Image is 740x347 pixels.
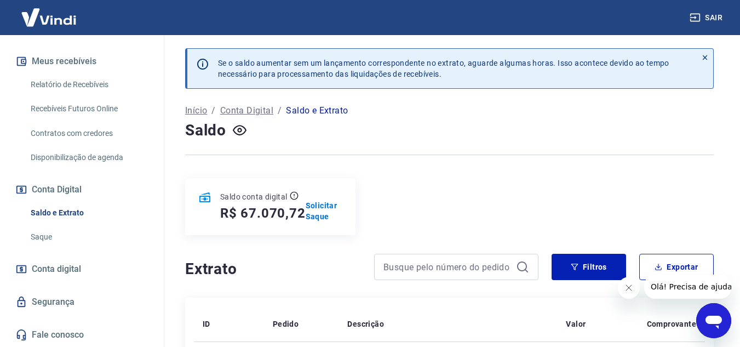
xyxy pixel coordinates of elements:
[185,258,361,280] h4: Extrato
[306,200,342,222] a: Solicitar Saque
[26,122,151,145] a: Contratos com credores
[218,58,669,79] p: Se o saldo aumentar sem um lançamento correspondente no extrato, aguarde algumas horas. Isso acon...
[26,226,151,248] a: Saque
[687,8,727,28] button: Sair
[26,73,151,96] a: Relatório de Recebíveis
[566,318,586,329] p: Valor
[13,290,151,314] a: Segurança
[185,120,226,141] h4: Saldo
[220,191,288,202] p: Saldo conta digital
[220,104,273,117] a: Conta Digital
[618,277,640,299] iframe: Fechar mensagem
[185,104,207,117] a: Início
[211,104,215,117] p: /
[383,259,512,275] input: Busque pelo número do pedido
[278,104,282,117] p: /
[273,318,299,329] p: Pedido
[552,254,626,280] button: Filtros
[7,8,92,16] span: Olá! Precisa de ajuda?
[13,1,84,34] img: Vindi
[13,178,151,202] button: Conta Digital
[26,98,151,120] a: Recebíveis Futuros Online
[32,261,81,277] span: Conta digital
[286,104,348,117] p: Saldo e Extrato
[647,318,696,329] p: Comprovante
[644,275,731,299] iframe: Mensagem da empresa
[13,257,151,281] a: Conta digital
[26,202,151,224] a: Saldo e Extrato
[220,204,306,222] h5: R$ 67.070,72
[26,146,151,169] a: Disponibilização de agenda
[347,318,384,329] p: Descrição
[639,254,714,280] button: Exportar
[13,323,151,347] a: Fale conosco
[696,303,731,338] iframe: Botão para abrir a janela de mensagens
[203,318,210,329] p: ID
[13,49,151,73] button: Meus recebíveis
